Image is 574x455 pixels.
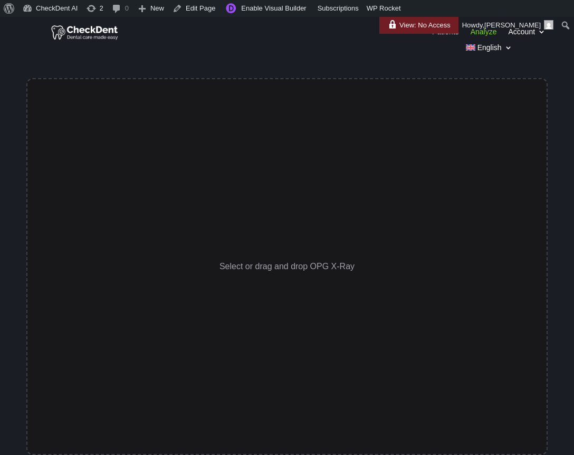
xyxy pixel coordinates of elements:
img: Checkdent Logo [51,24,119,41]
a: Analyze [471,28,497,40]
span: [PERSON_NAME] [484,21,541,29]
div: Select or drag and drop OPG X-Ray [26,78,548,454]
a: Howdy, [458,17,558,34]
span: English [477,44,502,51]
img: Arnav Saha [544,20,553,30]
span: View: No Access [385,17,453,34]
a: English [466,44,512,55]
a: Patients [432,28,459,40]
a: Account [508,28,546,40]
